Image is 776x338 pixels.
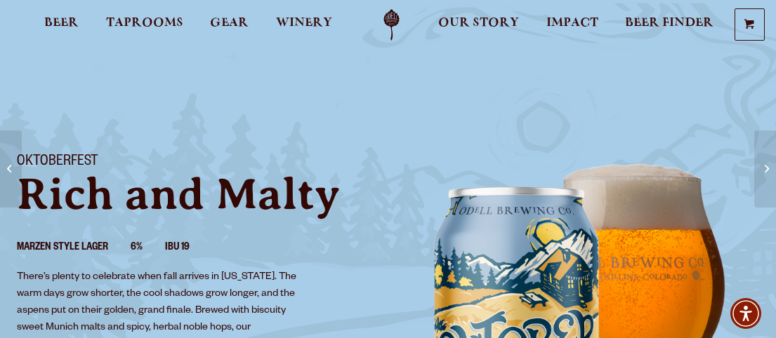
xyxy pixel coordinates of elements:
a: Beer Finder [616,9,723,41]
span: Winery [276,18,332,29]
a: Beer [35,9,88,41]
a: Gear [201,9,258,41]
span: Gear [210,18,249,29]
a: Odell Home [365,9,418,41]
li: 6% [131,239,165,257]
a: Winery [267,9,341,41]
a: Impact [537,9,607,41]
p: Rich and Malty [17,172,371,217]
a: Our Story [429,9,528,41]
span: Impact [546,18,598,29]
li: Marzen Style Lager [17,239,131,257]
h1: Oktoberfest [17,154,371,172]
a: Taprooms [97,9,192,41]
li: IBU 19 [165,239,212,257]
span: Beer [44,18,79,29]
span: Beer Finder [625,18,713,29]
span: Our Story [438,18,519,29]
span: Taprooms [106,18,183,29]
div: Accessibility Menu [730,298,761,329]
